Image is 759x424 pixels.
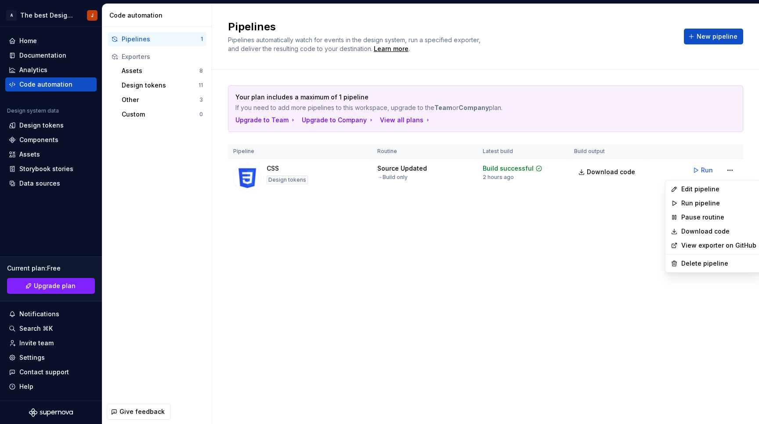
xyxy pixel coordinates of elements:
a: View exporter on GitHub [681,241,756,250]
div: Edit pipeline [681,185,756,194]
a: Download code [681,227,756,236]
div: Run pipeline [681,199,756,208]
div: Pause routine [681,213,756,222]
div: Delete pipeline [681,259,756,268]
